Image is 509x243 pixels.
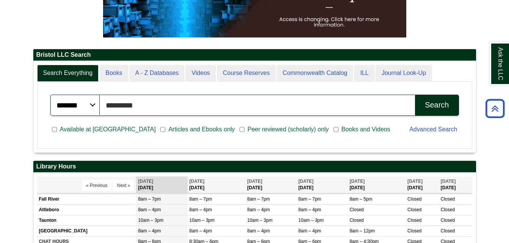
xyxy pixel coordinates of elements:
span: 8am – 7pm [190,196,212,202]
th: [DATE] [296,176,348,193]
input: Articles and Ebooks only [160,126,165,133]
a: Journal Look-Up [376,65,432,82]
span: 8am – 4pm [138,207,161,212]
a: Commonwealth Catalog [277,65,354,82]
td: [GEOGRAPHIC_DATA] [37,226,136,237]
span: Closed [441,218,455,223]
span: 10am – 3pm [247,218,273,223]
span: Closed [441,196,455,202]
span: 10am – 3pm [138,218,163,223]
th: [DATE] [406,176,439,193]
button: « Previous [82,180,112,191]
span: 8am – 4pm [138,228,161,234]
div: Search [425,101,449,109]
span: Closed [349,207,363,212]
a: Back to Top [483,103,507,114]
a: ILL [354,65,374,82]
td: Fall River [37,194,136,204]
th: [DATE] [136,176,187,193]
span: Closed [407,218,421,223]
span: 8am – 4pm [190,228,212,234]
a: Books [99,65,128,82]
span: 8am – 12pm [349,228,375,234]
span: 8am – 7pm [247,196,270,202]
span: [DATE] [298,179,313,184]
span: Closed [407,207,421,212]
span: Available at [GEOGRAPHIC_DATA] [57,125,159,134]
span: [DATE] [138,179,153,184]
span: [DATE] [349,179,365,184]
span: Closed [441,228,455,234]
button: Search [415,95,459,116]
span: 10am – 3pm [190,218,215,223]
input: Peer reviewed (scholarly) only [240,126,244,133]
td: Taunton [37,215,136,226]
span: 8am – 7pm [138,196,161,202]
a: Search Everything [37,65,99,82]
span: 8am – 5pm [349,196,372,202]
th: [DATE] [245,176,296,193]
input: Books and Videos [334,126,338,133]
th: [DATE] [439,176,472,193]
th: [DATE] [348,176,406,193]
span: [DATE] [247,179,262,184]
span: 8am – 4pm [298,207,321,212]
span: 8am – 7pm [298,196,321,202]
a: Videos [185,65,216,82]
span: 8am – 4pm [247,207,270,212]
span: [DATE] [407,179,423,184]
span: 10am – 3pm [298,218,324,223]
span: Books and Videos [338,125,393,134]
span: 8am – 4pm [190,207,212,212]
button: Next » [113,180,135,191]
span: Closed [407,196,421,202]
a: Advanced Search [409,126,457,132]
span: 8am – 4pm [298,228,321,234]
span: 8am – 4pm [247,228,270,234]
a: Course Reserves [217,65,276,82]
span: Closed [441,207,455,212]
span: Peer reviewed (scholarly) only [244,125,332,134]
h2: Library Hours [33,161,476,173]
span: Closed [349,218,363,223]
input: Available at [GEOGRAPHIC_DATA] [52,126,57,133]
span: [DATE] [190,179,205,184]
td: Attleboro [37,204,136,215]
span: [DATE] [441,179,456,184]
span: Closed [407,228,421,234]
a: A - Z Databases [129,65,185,82]
th: [DATE] [188,176,246,193]
h2: Bristol LLC Search [33,49,476,61]
span: Articles and Ebooks only [165,125,238,134]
